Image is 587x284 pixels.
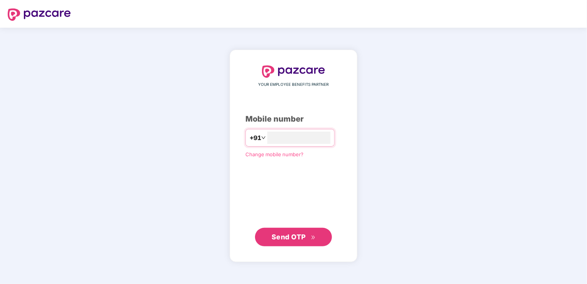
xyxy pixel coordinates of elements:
[311,235,316,240] span: double-right
[8,8,71,21] img: logo
[245,151,304,157] a: Change mobile number?
[261,135,266,140] span: down
[258,82,329,88] span: YOUR EMPLOYEE BENEFITS PARTNER
[255,228,332,246] button: Send OTPdouble-right
[250,133,261,143] span: +91
[262,65,325,78] img: logo
[245,113,342,125] div: Mobile number
[272,233,306,241] span: Send OTP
